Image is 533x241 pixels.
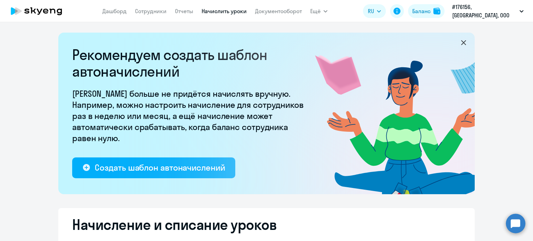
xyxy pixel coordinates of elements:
[72,157,235,178] button: Создать шаблон автоначислений
[408,4,445,18] button: Балансbalance
[310,7,321,15] span: Ещё
[310,4,328,18] button: Ещё
[72,46,308,80] h2: Рекомендуем создать шаблон автоначислений
[449,3,527,19] button: #176156, [GEOGRAPHIC_DATA], ООО
[175,8,193,15] a: Отчеты
[368,7,374,15] span: RU
[202,8,247,15] a: Начислить уроки
[452,3,517,19] p: #176156, [GEOGRAPHIC_DATA], ООО
[363,4,386,18] button: RU
[135,8,167,15] a: Сотрудники
[255,8,302,15] a: Документооборот
[412,7,431,15] div: Баланс
[72,216,461,233] h2: Начисление и списание уроков
[72,88,308,144] p: [PERSON_NAME] больше не придётся начислять вручную. Например, можно настроить начисление для сотр...
[433,8,440,15] img: balance
[95,162,225,173] div: Создать шаблон автоначислений
[102,8,127,15] a: Дашборд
